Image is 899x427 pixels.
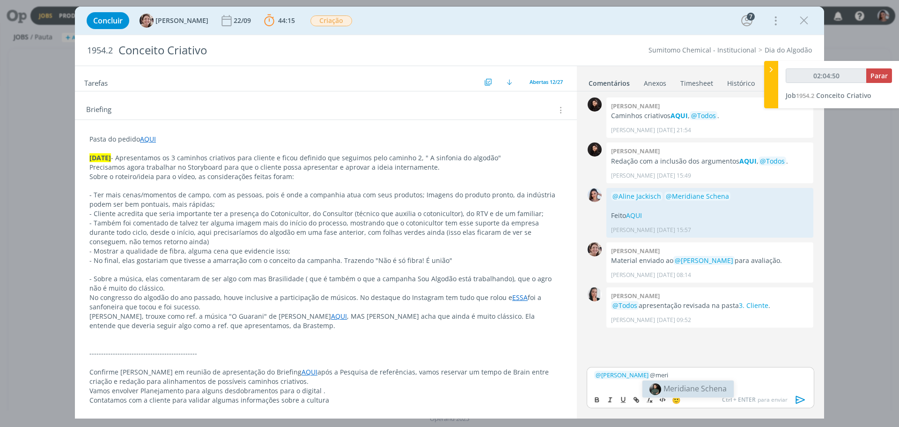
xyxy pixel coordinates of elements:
button: 7 [739,13,754,28]
p: Pasta do pedido [89,135,562,144]
p: [PERSON_NAME] [611,172,655,180]
p: ---------------------------------------------- [89,349,562,358]
b: [PERSON_NAME] [611,147,660,155]
a: Comentários [588,75,630,88]
button: 🙂 [670,394,683,405]
span: Conceito Criativo [816,91,871,100]
a: Timesheet [680,75,714,88]
p: [PERSON_NAME] [611,226,655,234]
a: AQUI [739,157,757,165]
a: AQUI [140,135,156,143]
span: Parar [870,71,888,80]
div: Conceito Criativo [115,39,506,62]
span: para enviar [722,396,788,404]
span: @Todos [691,111,716,120]
p: Sobre o roteiro/ideia para o vídeo, as considerações feitas foram: [89,172,562,181]
b: [PERSON_NAME] [611,292,660,300]
img: A [588,242,602,256]
p: - Mostrar a qualidade de fibra, alguma cena que evidencie isso; [89,247,562,256]
button: 44:15 [262,13,297,28]
span: 1954.2 [796,91,814,100]
button: Parar [866,68,892,83]
img: A [140,14,154,28]
a: Dia do Algodão [765,45,812,54]
p: Material enviado ao para avaliação. [611,256,809,265]
p: No congresso do algodão do ano passado, houve inclusive a participação de músicos. No destaque do... [89,293,562,312]
span: Concluir [93,17,123,24]
p: [PERSON_NAME], trouxe como ref. a música "O Guarani" de [PERSON_NAME] , MAS [PERSON_NAME] acha qu... [89,312,562,330]
p: apresentação revisada na pasta . [611,301,809,310]
div: Anexos [644,79,666,88]
p: Vamos envolver Planejamento para alguns desdobramentos para o digital . [89,386,562,396]
button: Criação [310,15,353,27]
div: 7 [747,13,755,21]
div: dialog [75,7,824,419]
p: Caminhos criativos , . [611,111,809,120]
a: AQUI [331,312,347,321]
a: Job1954.2Conceito Criativo [786,91,871,100]
span: @Meridiane Schena [666,192,729,201]
a: Histórico [727,75,755,88]
p: - Sobre a música, elas comentaram de ser algo com mas Brasilidade ( que é também o que a campanha... [89,274,562,293]
button: A[PERSON_NAME] [140,14,208,28]
p: Feito [611,211,809,220]
span: [DATE] 15:57 [657,226,691,234]
span: [DATE] 08:14 [657,271,691,279]
span: Meridiane Schena [663,383,727,394]
strong: [DATE] [89,153,111,162]
img: L [588,97,602,112]
span: 🙂 [672,395,681,405]
span: [PERSON_NAME] [155,17,208,24]
p: Redação com a inclusão dos argumentos , . [611,157,809,166]
span: @[PERSON_NAME] [675,256,733,265]
p: - Apresentamos os 3 caminhos criativos para cliente e ficou definido que seguimos pelo caminho 2,... [89,153,562,163]
img: L [588,142,602,157]
span: @Todos [760,157,785,165]
span: Briefing [86,104,111,116]
img: C [588,287,602,301]
span: [DATE] 21:54 [657,126,691,135]
span: 44:15 [278,16,295,25]
span: @ [596,371,601,379]
a: Sumitomo Chemical - Institucional [648,45,756,54]
a: ESSA [512,293,528,302]
a: AQUI [626,211,642,220]
a: AQUI [302,367,317,376]
p: Precisamos agora trabalhar no Storyboard para que o cliente possa apresentar e aprovar a ideia in... [89,163,562,172]
span: Criação [310,15,352,26]
span: 1954.2 [87,45,113,56]
button: Concluir [87,12,129,29]
p: Confirme [PERSON_NAME] em reunião de apresentação do Briefing após a Pesquisa de referências, vam... [89,367,562,386]
p: - Ter mais cenas/momentos de campo, com as pessoas, pois é onde a companhia atua com seus produto... [89,190,562,209]
p: [PERSON_NAME] [611,316,655,324]
img: N [588,188,602,202]
span: [DATE] 09:52 [657,316,691,324]
b: [PERSON_NAME] [611,247,660,255]
b: [PERSON_NAME] [611,102,660,110]
span: [PERSON_NAME] [596,371,648,379]
a: 3. Cliente [739,301,768,310]
img: arrow-down.svg [507,79,512,85]
p: @meri [594,371,807,379]
span: [DATE] 15:49 [657,172,691,180]
p: [PERSON_NAME] [611,126,655,135]
p: - No final, elas gostariam que tivesse a amarração com o conceito da campanha. Trazendo "Não é só... [89,256,562,265]
div: 22/09 [234,17,253,24]
span: @Aline Jackisch [612,192,661,201]
a: AQUI [671,111,688,120]
span: Ctrl + ENTER [722,396,758,404]
p: Contatamos com a cliente para validar algumas informações sobre a cultura [89,396,562,405]
span: Abertas 12/27 [530,78,563,85]
img: 1751554343_fbbc2c_sobe_0006_1_11zon.jpg [649,383,661,395]
span: @Todos [612,301,637,310]
p: - Cliente acredita que seria importante ter a presença do Cotonicultor, do Consultor (técnico que... [89,209,562,218]
p: [PERSON_NAME] [611,271,655,279]
p: - Também foi comentado de talvez ter alguma imagem mais do início do processo, mostrando que o co... [89,218,562,247]
span: Tarefas [84,76,108,88]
